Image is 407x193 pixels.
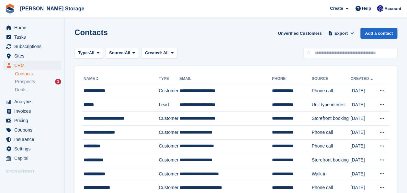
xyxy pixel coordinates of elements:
[14,154,53,163] span: Capital
[14,97,53,106] span: Analytics
[311,84,350,98] td: Phone call
[327,28,355,39] button: Export
[14,135,53,144] span: Insurance
[3,42,61,51] a: menu
[125,50,130,56] span: All
[311,112,350,126] td: Storefront booking
[15,87,27,93] span: Deals
[14,61,53,70] span: CRM
[145,50,162,55] span: Created:
[384,6,401,12] span: Account
[14,144,53,153] span: Settings
[14,42,53,51] span: Subscriptions
[3,154,61,163] a: menu
[74,48,103,58] button: Type: All
[350,125,375,139] td: [DATE]
[17,3,87,14] a: [PERSON_NAME] Storage
[74,28,108,37] h1: Contacts
[334,30,348,37] span: Export
[360,28,397,39] a: Add a contact
[14,116,53,125] span: Pricing
[311,74,350,84] th: Source
[14,176,53,186] span: Booking Portal
[3,144,61,153] a: menu
[311,139,350,153] td: Phone call
[377,5,383,12] img: Ross Watt
[311,153,350,167] td: Storefront booking
[3,135,61,144] a: menu
[3,61,61,70] a: menu
[311,98,350,112] td: Unit type interest
[275,28,324,39] a: Unverified Customers
[14,125,53,135] span: Coupons
[330,5,343,12] span: Create
[15,78,61,85] a: Prospects 1
[350,98,375,112] td: [DATE]
[350,153,375,167] td: [DATE]
[14,32,53,42] span: Tasks
[350,76,374,81] a: Created
[5,4,15,14] img: stora-icon-8386f47178a22dfd0bd8f6a31ec36ba5ce8667c1dd55bd0f319d3a0aa187defe.svg
[106,48,139,58] button: Source: All
[311,125,350,139] td: Phone call
[3,32,61,42] a: menu
[3,125,61,135] a: menu
[3,176,61,186] a: menu
[3,97,61,106] a: menu
[159,125,179,139] td: Customer
[350,84,375,98] td: [DATE]
[350,167,375,181] td: [DATE]
[159,74,179,84] th: Type
[350,139,375,153] td: [DATE]
[109,50,125,56] span: Source:
[15,79,35,85] span: Prospects
[159,112,179,126] td: Customer
[14,107,53,116] span: Invoices
[159,98,179,112] td: Lead
[159,139,179,153] td: Customer
[89,50,95,56] span: All
[159,167,179,181] td: Customer
[159,84,179,98] td: Customer
[3,51,61,60] a: menu
[15,71,61,77] a: Contacts
[14,23,53,32] span: Home
[6,168,64,175] span: Storefront
[55,79,61,84] div: 1
[141,48,177,58] button: Created: All
[272,74,311,84] th: Phone
[362,5,371,12] span: Help
[78,50,89,56] span: Type:
[3,116,61,125] a: menu
[15,86,61,93] a: Deals
[3,107,61,116] a: menu
[311,167,350,181] td: Walk-in
[350,112,375,126] td: [DATE]
[14,51,53,60] span: Sites
[159,153,179,167] td: Customer
[179,74,272,84] th: Email
[163,50,169,55] span: All
[84,76,100,81] a: Name
[3,23,61,32] a: menu
[53,177,61,185] a: Preview store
